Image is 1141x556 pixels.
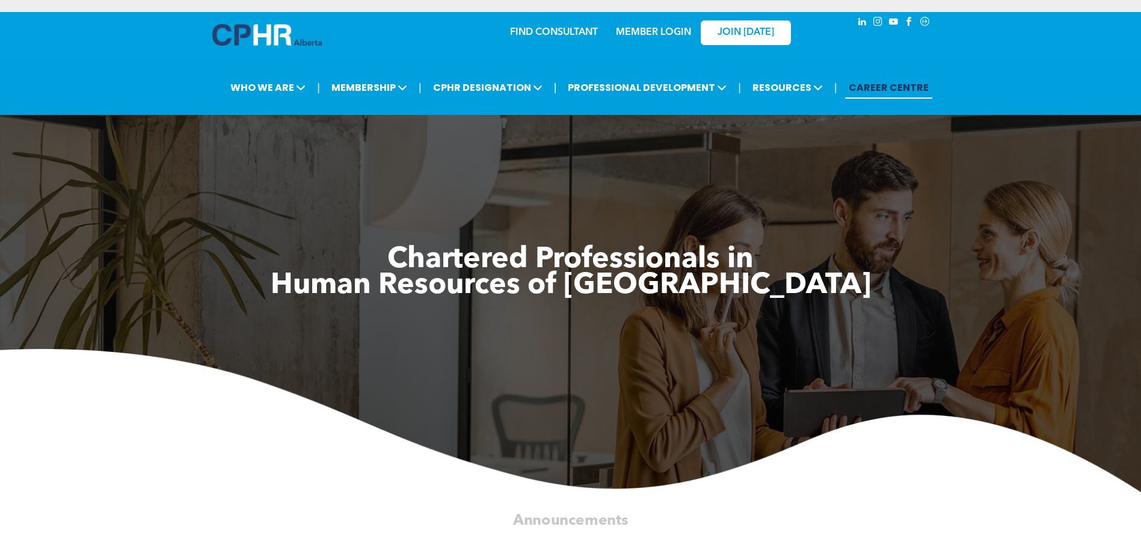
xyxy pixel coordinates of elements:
span: CPHR DESIGNATION [429,76,546,99]
span: WHO WE ARE [227,76,309,99]
span: Announcements [513,513,628,527]
li: | [317,75,320,100]
a: linkedin [856,15,869,31]
span: Human Resources of [GEOGRAPHIC_DATA] [271,271,871,300]
a: Social network [918,15,932,31]
li: | [834,75,837,100]
a: instagram [872,15,885,31]
a: FIND CONSULTANT [510,28,598,37]
span: PROFESSIONAL DEVELOPMENT [564,76,730,99]
li: | [419,75,422,100]
span: JOIN [DATE] [718,27,774,39]
a: MEMBER LOGIN [616,28,691,37]
span: Chartered Professionals in [387,246,754,274]
a: facebook [903,15,916,31]
a: JOIN [DATE] [701,20,791,45]
img: A blue and white logo for cp alberta [212,24,322,46]
a: youtube [887,15,900,31]
li: | [554,75,557,100]
span: RESOURCES [749,76,826,99]
span: MEMBERSHIP [328,76,411,99]
a: CAREER CENTRE [845,76,932,99]
li: | [738,75,741,100]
